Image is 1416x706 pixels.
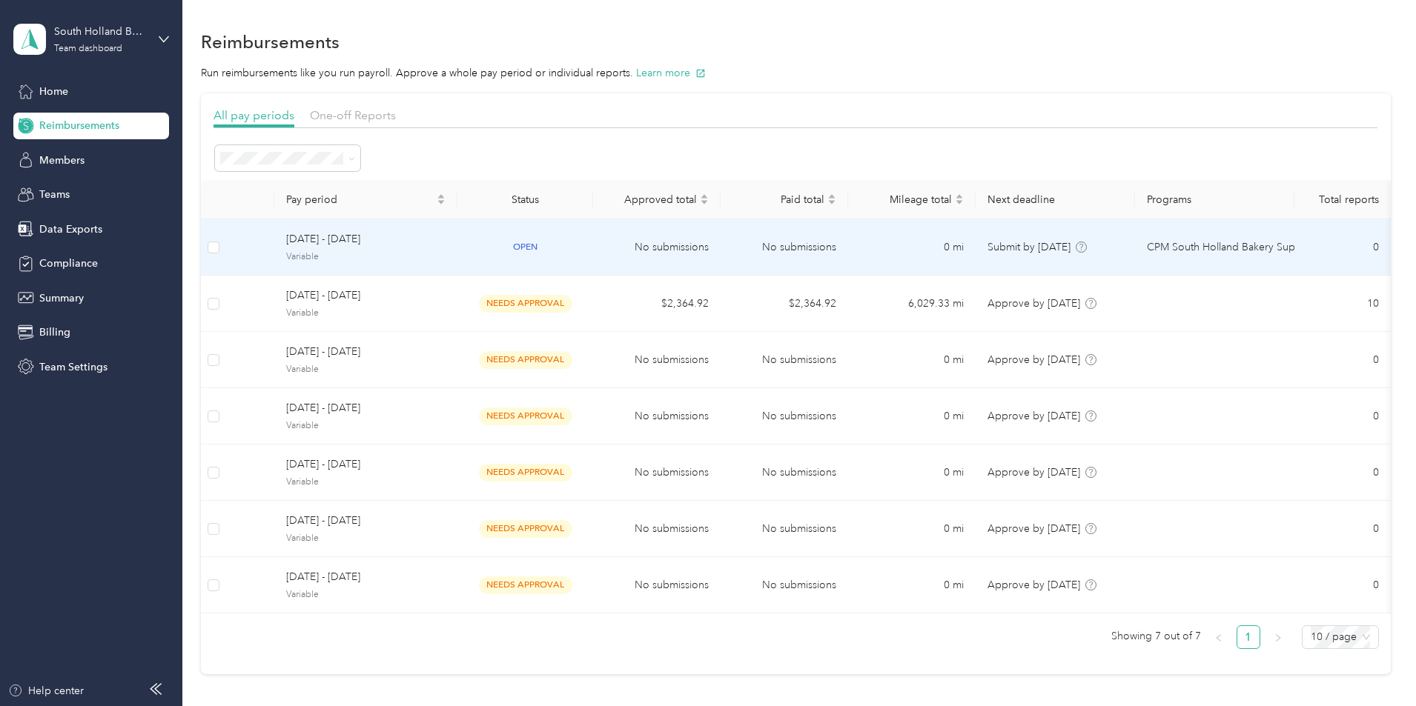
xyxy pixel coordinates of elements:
td: No submissions [593,388,721,444]
td: 0 [1294,388,1390,444]
td: 10 [1294,276,1390,332]
span: needs approval [479,407,572,424]
span: Submit by [DATE] [987,241,1071,253]
td: No submissions [593,501,721,557]
span: open [506,239,546,256]
span: [DATE] - [DATE] [286,456,446,473]
button: left [1207,625,1231,649]
span: Variable [286,419,446,433]
div: South Holland Bakery Supply [54,24,147,39]
span: 10 / page [1311,626,1370,648]
span: caret-down [700,198,709,207]
td: 0 [1294,332,1390,388]
th: Next deadline [976,180,1135,219]
span: Approve by [DATE] [987,466,1080,479]
td: No submissions [593,332,721,388]
span: [DATE] - [DATE] [286,569,446,585]
span: Pay period [286,193,434,206]
th: Pay period [274,180,457,219]
span: [DATE] - [DATE] [286,231,446,247]
span: Variable [286,476,446,489]
td: 0 mi [848,219,976,276]
span: Showing 7 out of 7 [1111,625,1201,647]
span: needs approval [479,576,572,593]
a: 1 [1237,626,1260,648]
td: 0 mi [848,501,976,557]
span: [DATE] - [DATE] [286,344,446,360]
td: 6,029.33 mi [848,276,976,332]
h1: Reimbursements [201,34,340,50]
td: No submissions [593,444,721,501]
span: Approve by [DATE] [987,353,1080,366]
span: Approve by [DATE] [987,410,1080,422]
td: 0 [1294,444,1390,501]
td: 0 [1294,501,1390,557]
td: No submissions [721,557,848,613]
td: $2,364.92 [593,276,721,332]
td: 0 mi [848,557,976,613]
span: All pay periods [214,108,294,122]
span: Approve by [DATE] [987,297,1080,310]
p: Run reimbursements like you run payroll. Approve a whole pay period or individual reports. [201,65,1391,81]
span: Home [39,84,68,99]
th: Total reports [1294,180,1390,219]
span: Summary [39,290,84,306]
span: Variable [286,532,446,545]
td: No submissions [721,444,848,501]
div: Status [469,193,581,206]
span: caret-down [437,198,446,207]
span: Billing [39,324,70,340]
span: needs approval [479,351,572,368]
span: right [1274,633,1283,642]
span: caret-down [955,198,964,207]
td: No submissions [593,219,721,276]
span: Reimbursements [39,118,119,133]
iframe: Everlance-gr Chat Button Frame [1333,623,1416,706]
div: Team dashboard [54,44,122,53]
span: caret-up [437,192,446,201]
li: Previous Page [1207,625,1231,649]
button: Help center [8,683,84,699]
div: Page Size [1302,625,1379,649]
span: Data Exports [39,222,102,237]
span: Mileage total [860,193,952,206]
span: Team Settings [39,359,107,375]
td: No submissions [721,501,848,557]
td: No submissions [721,388,848,444]
span: Variable [286,307,446,320]
span: Paid total [732,193,824,206]
td: No submissions [593,557,721,613]
span: Approved total [605,193,697,206]
span: needs approval [479,464,572,481]
th: Mileage total [848,180,976,219]
span: [DATE] - [DATE] [286,287,446,304]
th: Approved total [593,180,721,219]
button: Learn more [636,65,706,81]
span: Variable [286,588,446,602]
span: Approve by [DATE] [987,522,1080,535]
td: 0 mi [848,444,976,501]
td: 0 [1294,219,1390,276]
td: $2,364.92 [721,276,848,332]
span: left [1214,633,1223,642]
span: caret-down [827,198,836,207]
span: Teams [39,187,70,202]
span: [DATE] - [DATE] [286,513,446,529]
span: Variable [286,363,446,376]
span: caret-up [827,192,836,201]
td: 0 [1294,557,1390,613]
span: [DATE] - [DATE] [286,400,446,416]
span: CPM South Holland Bakery Supply Co [1147,239,1326,256]
td: 0 mi [848,388,976,444]
span: needs approval [479,295,572,312]
th: Paid total [721,180,848,219]
span: Compliance [39,256,98,271]
span: needs approval [479,520,572,537]
td: 0 mi [848,332,976,388]
td: No submissions [721,219,848,276]
span: Variable [286,250,446,264]
td: No submissions [721,332,848,388]
button: right [1266,625,1290,649]
span: caret-up [955,192,964,201]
